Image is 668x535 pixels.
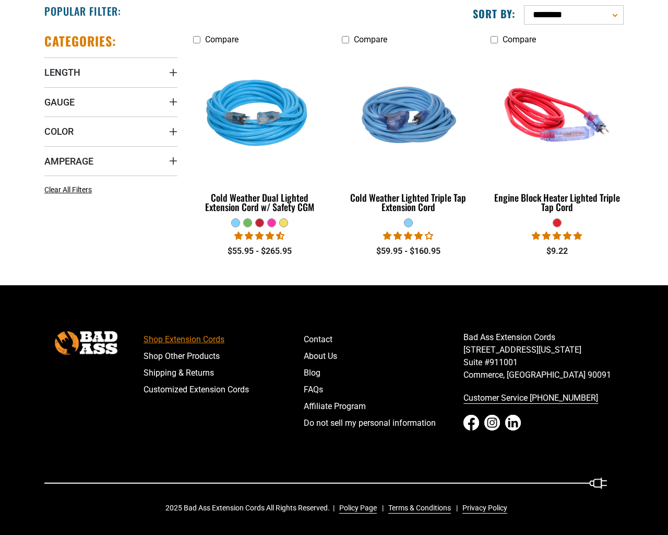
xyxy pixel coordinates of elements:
[342,245,475,258] div: $59.95 - $160.95
[463,390,624,406] a: Customer Service [PHONE_NUMBER]
[491,193,624,212] div: Engine Block Heater Lighted Triple Tap Cord
[491,55,623,175] img: red
[144,348,304,365] a: Shop Other Products
[165,503,515,514] div: 2025 Bad Ass Extension Cords All Rights Reserved.
[304,331,464,348] a: Contact
[342,55,474,175] img: Light Blue
[55,331,117,355] img: Bad Ass Extension Cords
[44,33,116,49] h2: Categories:
[532,231,582,241] span: 5.00 stars
[44,185,92,194] span: Clear All Filters
[193,193,326,212] div: Cold Weather Dual Lighted Extension Cord w/ Safety CGM
[144,365,304,381] a: Shipping & Returns
[354,34,387,44] span: Compare
[491,245,624,258] div: $9.22
[304,381,464,398] a: FAQs
[491,50,624,218] a: red Engine Block Heater Lighted Triple Tap Cord
[205,34,238,44] span: Compare
[44,155,93,167] span: Amperage
[44,57,177,87] summary: Length
[44,184,96,195] a: Clear All Filters
[342,50,475,218] a: Light Blue Cold Weather Lighted Triple Tap Extension Cord
[193,245,326,258] div: $55.95 - $265.95
[503,34,536,44] span: Compare
[384,503,451,514] a: Terms & Conditions
[44,125,74,137] span: Color
[463,331,624,381] p: Bad Ass Extension Cords [STREET_ADDRESS][US_STATE] Suite #911001 Commerce, [GEOGRAPHIC_DATA] 90091
[193,50,326,218] a: Light Blue Cold Weather Dual Lighted Extension Cord w/ Safety CGM
[473,7,516,20] label: Sort by:
[194,55,326,175] img: Light Blue
[304,348,464,365] a: About Us
[304,415,464,432] a: Do not sell my personal information
[44,66,80,78] span: Length
[342,193,475,212] div: Cold Weather Lighted Triple Tap Extension Cord
[144,331,304,348] a: Shop Extension Cords
[383,231,433,241] span: 4.18 stars
[44,96,75,108] span: Gauge
[304,365,464,381] a: Blog
[234,231,284,241] span: 4.62 stars
[335,503,377,514] a: Policy Page
[44,87,177,117] summary: Gauge
[44,4,121,18] h2: Popular Filter:
[44,117,177,146] summary: Color
[304,398,464,415] a: Affiliate Program
[144,381,304,398] a: Customized Extension Cords
[458,503,507,514] a: Privacy Policy
[44,146,177,176] summary: Amperage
